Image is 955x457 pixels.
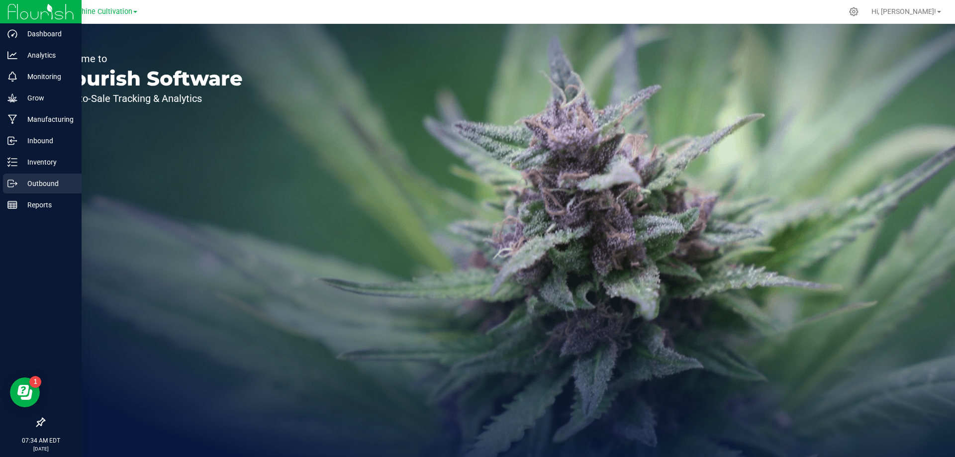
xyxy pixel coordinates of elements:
div: Manage settings [848,7,860,16]
p: Welcome to [54,54,243,64]
p: Grow [17,92,77,104]
p: Flourish Software [54,69,243,89]
inline-svg: Monitoring [7,72,17,82]
inline-svg: Dashboard [7,29,17,39]
p: Monitoring [17,71,77,83]
inline-svg: Outbound [7,179,17,188]
inline-svg: Analytics [7,50,17,60]
span: Hi, [PERSON_NAME]! [871,7,936,15]
p: Inventory [17,156,77,168]
iframe: Resource center unread badge [29,376,41,388]
p: 07:34 AM EDT [4,436,77,445]
inline-svg: Reports [7,200,17,210]
iframe: Resource center [10,377,40,407]
inline-svg: Inbound [7,136,17,146]
p: Inbound [17,135,77,147]
inline-svg: Grow [7,93,17,103]
span: Sunshine Cultivation [66,7,132,16]
p: Reports [17,199,77,211]
inline-svg: Inventory [7,157,17,167]
p: Manufacturing [17,113,77,125]
p: Analytics [17,49,77,61]
p: [DATE] [4,445,77,453]
p: Seed-to-Sale Tracking & Analytics [54,93,243,103]
p: Outbound [17,178,77,189]
p: Dashboard [17,28,77,40]
inline-svg: Manufacturing [7,114,17,124]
